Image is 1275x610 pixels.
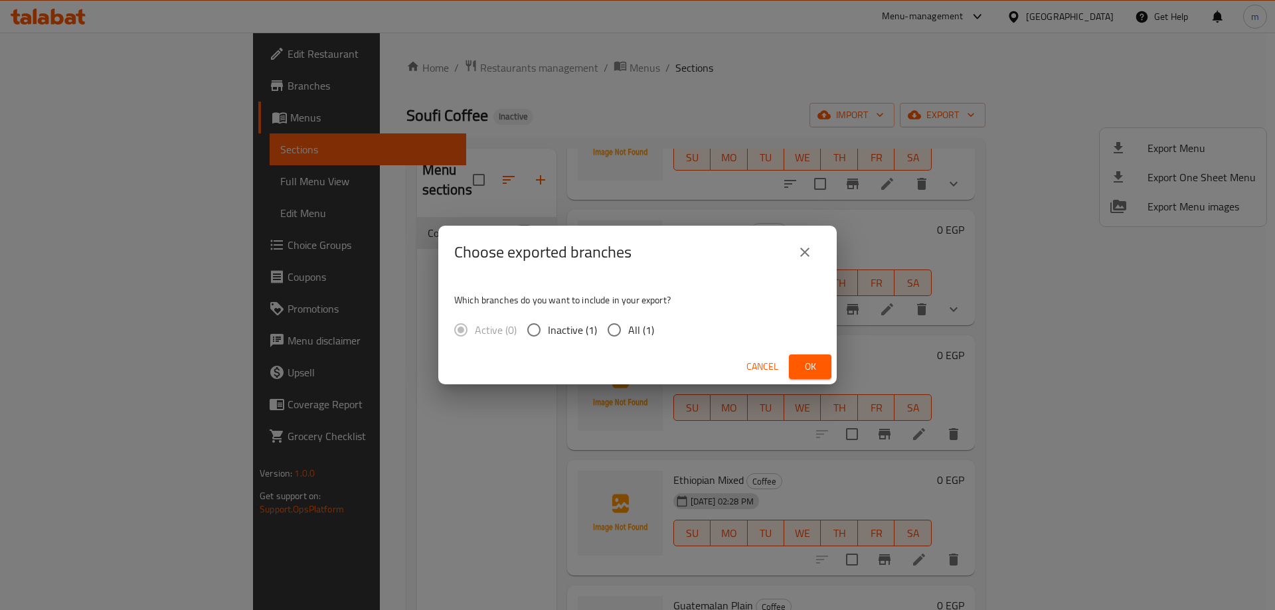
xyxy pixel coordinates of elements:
span: Inactive (1) [548,322,597,338]
button: Ok [789,354,831,379]
p: Which branches do you want to include in your export? [454,293,821,307]
h2: Choose exported branches [454,242,632,263]
span: All (1) [628,322,654,338]
span: Active (0) [475,322,517,338]
button: Cancel [741,354,784,379]
span: Ok [800,358,821,375]
button: close [789,236,821,268]
span: Cancel [746,358,778,375]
